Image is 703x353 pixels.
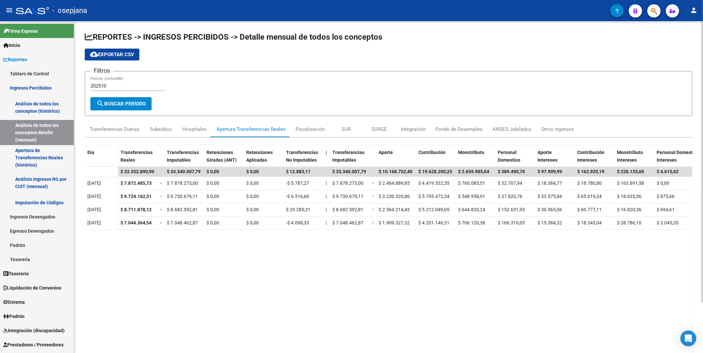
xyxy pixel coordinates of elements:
[246,150,273,163] span: Retenciones Aplicadas
[617,220,641,225] span: $ 28.786,10
[96,101,146,107] span: Buscar Período
[342,126,351,133] div: SUR
[216,126,286,133] div: Apertura Transferencias Reales
[418,169,452,174] span: $ 19.628.200,25
[657,207,675,212] span: $ 694,61
[458,150,484,155] span: Monotributo
[418,220,449,225] span: $ 4.201.146,31
[87,150,94,155] span: Día
[3,270,29,277] span: Tesorería
[204,145,244,173] datatable-header-cell: Retenciones Giradas (ANT)
[3,298,25,306] span: Sistema
[498,169,525,174] span: $ 389.490,70
[286,180,309,186] span: -$ 5.787,27
[3,27,38,35] span: Firma Express
[246,180,259,186] span: $ 0,00
[207,180,219,186] span: $ 0,00
[167,194,198,199] span: $ 9.730.679,11
[498,150,520,163] span: Personal Domestico
[207,207,219,212] span: $ 0,00
[379,150,393,155] span: Aporte
[90,97,152,110] button: Buscar Período
[379,220,410,225] span: $ 1.909.327,32
[286,194,309,199] span: -$ 6.516,60
[332,194,363,199] span: $ 9.730.679,11
[160,194,163,199] span: =
[244,145,283,173] datatable-header-cell: Retenciones Aplicadas
[87,194,101,199] span: [DATE]
[538,150,557,163] span: Aporte Intereses
[3,284,61,292] span: Liquidación de Convenios
[87,180,101,186] span: [DATE]
[167,207,198,212] span: $ 8.682.592,81
[657,220,679,225] span: $ 3.045,35
[52,3,87,18] span: - osepjana
[617,150,643,163] span: Monotributo Intereses
[283,145,323,173] datatable-header-cell: Transferencias No Imputables
[657,169,679,174] span: $ 4.615,62
[617,180,644,186] span: $ 163.891,58
[458,220,485,225] span: $ 706.120,38
[418,194,449,199] span: $ 5.795.472,34
[120,220,152,225] span: $ 7.044.364,54
[614,145,654,173] datatable-header-cell: Monotributo Intereses
[538,194,562,199] span: $ 33.575,84
[535,145,575,173] datatable-header-cell: Aporte Intereses
[577,194,602,199] span: $ 65.019,24
[416,145,455,173] datatable-header-cell: Contribución
[150,126,172,133] div: Subsidios
[207,194,219,199] span: $ 0,00
[332,220,363,225] span: $ 7.048.462,87
[207,169,219,174] span: $ 0,00
[379,207,410,212] span: $ 2.564.214,43
[617,169,644,174] span: $ 228.133,60
[164,145,204,173] datatable-header-cell: Transferencias Imputables
[3,56,27,63] span: Reportes
[120,150,153,163] span: Transferencias Reales
[436,126,483,133] div: Fondo de Desempleo
[492,126,531,133] div: ANSES Jubilados
[577,150,604,163] span: Contribución Intereses
[376,145,416,173] datatable-header-cell: Aporte
[455,145,495,173] datatable-header-cell: Monotributo
[657,150,699,163] span: Personal Domestico Intereses
[538,207,562,212] span: $ 30.565,06
[617,194,641,199] span: $ 18.635,56
[498,220,525,225] span: $ 166.310,05
[286,150,318,163] span: Transferencias No Imputables
[418,150,445,155] span: Contribución
[118,145,158,173] datatable-header-cell: Transferencias Reales
[167,220,198,225] span: $ 7.048.462,87
[538,169,562,174] span: $ 97.909,99
[401,126,426,133] div: Integración
[90,66,113,75] h3: Filtros
[326,207,327,212] span: |
[326,194,327,199] span: |
[3,327,65,334] span: Integración (discapacidad)
[167,180,198,186] span: $ 7.878.273,00
[458,180,485,186] span: $ 760.085,51
[657,194,675,199] span: $ 875,66
[246,169,259,174] span: $ 0,00
[458,194,485,199] span: $ 548.958,91
[680,331,696,346] div: Open Intercom Messenger
[332,150,364,163] span: Transferencias Imputables
[286,220,309,225] span: -$ 4.098,33
[120,207,152,212] span: $ 8.711.878,12
[326,150,327,155] span: |
[3,42,20,49] span: Inicio
[577,180,602,186] span: $ 18.780,80
[120,194,152,199] span: $ 9.724.162,51
[90,52,134,58] span: Exportar CSV
[85,145,118,173] datatable-header-cell: Día
[379,194,410,199] span: $ 3.230.320,80
[372,126,387,133] div: SURGE
[160,207,163,212] span: =
[90,50,98,58] mat-icon: cloud_download
[296,126,325,133] div: Fiscalización
[538,180,562,186] span: $ 18.384,77
[577,169,604,174] span: $ 162.920,19
[332,169,366,174] span: $ 33.340.007,79
[207,220,219,225] span: $ 0,00
[372,207,375,212] span: =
